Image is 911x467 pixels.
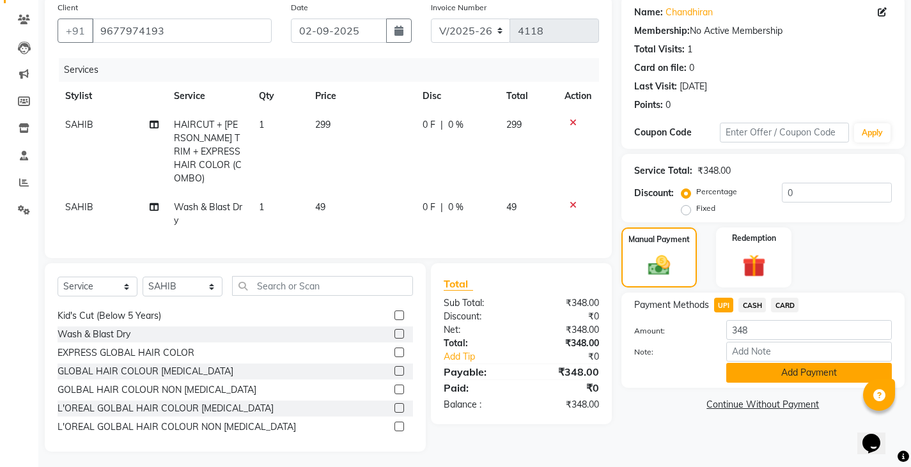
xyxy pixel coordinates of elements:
span: Total [444,277,473,291]
span: HAIRCUT + [PERSON_NAME] TRIM + EXPRESS HAIR COLOR (COMBO) [174,119,242,184]
span: 49 [506,201,517,213]
label: Amount: [625,325,717,337]
span: | [440,118,443,132]
label: Fixed [696,203,715,214]
div: 0 [689,61,694,75]
div: Services [59,58,609,82]
th: Qty [251,82,308,111]
div: Membership: [634,24,690,38]
input: Search by Name/Mobile/Email/Code [92,19,272,43]
th: Action [557,82,599,111]
a: Add Tip [434,350,536,364]
span: 1 [259,201,264,213]
div: ₹348.00 [697,164,731,178]
span: | [440,201,443,214]
div: L'OREAL GOLBAL HAIR COLOUR [MEDICAL_DATA] [58,402,274,415]
div: Service Total: [634,164,692,178]
span: CASH [738,298,766,312]
div: Total: [434,337,521,350]
div: ₹348.00 [521,398,608,411]
span: SAHIB [65,119,93,130]
div: Total Visits: [634,43,685,56]
label: Manual Payment [628,234,690,245]
button: Apply [854,123,891,142]
div: EXPRESS GLOBAL HAIR COLOR [58,346,194,360]
span: Wash & Blast Dry [174,201,242,226]
span: 0 % [448,118,463,132]
th: Disc [415,82,499,111]
div: 1 [687,43,692,56]
div: GOLBAL HAIR COLOUR NON [MEDICAL_DATA] [58,383,256,397]
th: Service [166,82,251,111]
div: ₹0 [536,350,609,364]
input: Amount [726,320,892,340]
div: Net: [434,323,521,337]
button: +91 [58,19,93,43]
div: Coupon Code [634,126,720,139]
div: Sub Total: [434,296,521,310]
div: Last Visit: [634,80,677,93]
label: Note: [625,346,717,358]
span: 0 F [423,201,435,214]
div: L'OREAL GOLBAL HAIR COLOUR NON [MEDICAL_DATA] [58,420,296,434]
div: Kid's Cut (Below 5 Years) [58,309,161,323]
span: 49 [315,201,325,213]
input: Add Note [726,342,892,362]
th: Total [499,82,557,111]
a: Continue Without Payment [624,398,902,411]
div: Wash & Blast Dry [58,328,130,341]
label: Invoice Number [431,2,487,13]
div: Payable: [434,364,521,379]
input: Enter Offer / Coupon Code [720,123,849,142]
div: ₹0 [521,310,608,323]
iframe: chat widget [857,416,898,454]
th: Stylist [58,82,166,111]
div: ₹348.00 [521,364,608,379]
div: ₹348.00 [521,337,608,350]
span: 0 F [423,118,435,132]
div: Points: [634,98,663,112]
div: Balance : [434,398,521,411]
label: Date [291,2,308,13]
span: Payment Methods [634,298,709,312]
span: UPI [714,298,734,312]
div: ₹0 [521,380,608,395]
label: Percentage [696,186,737,197]
span: 0 % [448,201,463,214]
span: 299 [506,119,522,130]
a: Chandhiran [666,6,713,19]
div: Paid: [434,380,521,395]
div: ₹348.00 [521,296,608,310]
th: Price [308,82,415,111]
label: Redemption [732,233,776,244]
span: CARD [771,298,798,312]
img: _gift.svg [735,252,773,280]
img: _cash.svg [641,253,677,279]
div: ₹348.00 [521,323,608,337]
div: Card on file: [634,61,687,75]
label: Client [58,2,78,13]
span: 1 [259,119,264,130]
div: Discount: [634,187,674,200]
span: SAHIB [65,201,93,213]
div: No Active Membership [634,24,892,38]
button: Add Payment [726,363,892,383]
input: Search or Scan [232,276,413,296]
div: GLOBAL HAIR COLOUR [MEDICAL_DATA] [58,365,233,378]
span: 299 [315,119,331,130]
div: Name: [634,6,663,19]
div: [DATE] [680,80,707,93]
div: 0 [666,98,671,112]
div: Discount: [434,310,521,323]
